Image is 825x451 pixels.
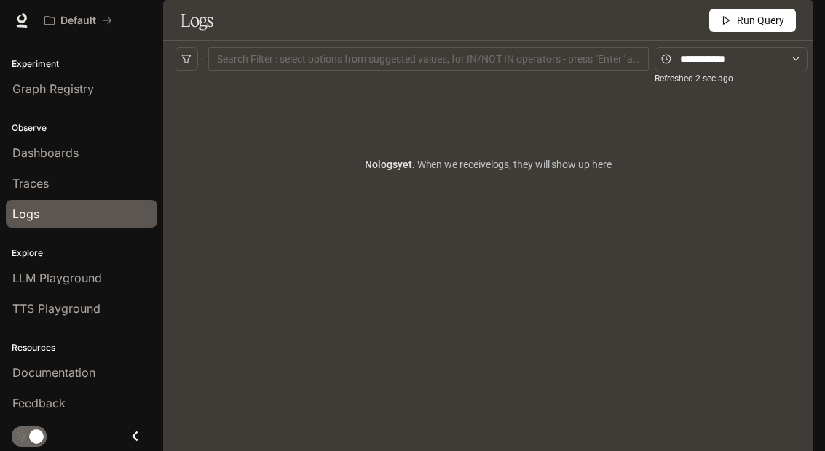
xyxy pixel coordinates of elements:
[737,12,784,28] span: Run Query
[655,72,733,86] article: Refreshed 2 sec ago
[181,54,192,64] span: filter
[709,9,796,32] button: Run Query
[415,159,612,170] span: When we receive logs , they will show up here
[181,6,213,35] h1: Logs
[60,15,96,27] p: Default
[365,156,611,172] article: No logs yet.
[175,47,198,71] button: filter
[38,6,119,35] button: All workspaces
